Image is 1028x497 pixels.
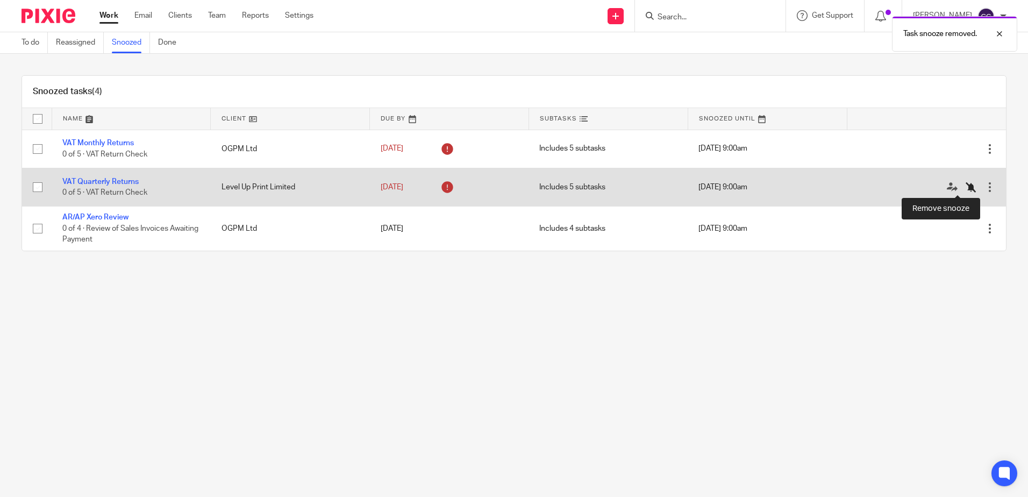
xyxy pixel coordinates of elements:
a: Snoozed [112,32,150,53]
td: Level Up Print Limited [211,168,370,206]
span: [DATE] 9:00am [698,225,747,232]
a: Clients [168,10,192,21]
span: Subtasks [540,116,577,122]
span: Includes 5 subtasks [539,183,605,191]
img: Pixie [22,9,75,23]
h1: Snoozed tasks [33,86,102,97]
span: [DATE] [381,145,403,153]
a: Email [134,10,152,21]
span: [DATE] [381,183,403,191]
a: VAT Quarterly Returns [62,178,139,186]
a: Team [208,10,226,21]
span: Includes 5 subtasks [539,145,605,153]
p: Task snooze removed. [903,29,977,39]
span: Includes 4 subtasks [539,225,605,232]
span: [DATE] 9:00am [698,145,747,153]
span: 0 of 5 · VAT Return Check [62,189,147,196]
a: Reports [242,10,269,21]
a: Work [99,10,118,21]
span: 0 of 5 · VAT Return Check [62,151,147,158]
img: svg%3E [977,8,995,25]
td: OGPM Ltd [211,207,370,251]
td: OGPM Ltd [211,130,370,168]
a: Settings [285,10,313,21]
span: (4) [92,87,102,96]
span: [DATE] 9:00am [698,183,747,191]
a: AR/AP Xero Review [62,214,128,221]
a: Done [158,32,184,53]
a: To do [22,32,48,53]
a: VAT Monthly Returns [62,139,134,147]
span: [DATE] [381,225,403,232]
span: 0 of 4 · Review of Sales Invoices Awaiting Payment [62,225,198,244]
a: Reassigned [56,32,104,53]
